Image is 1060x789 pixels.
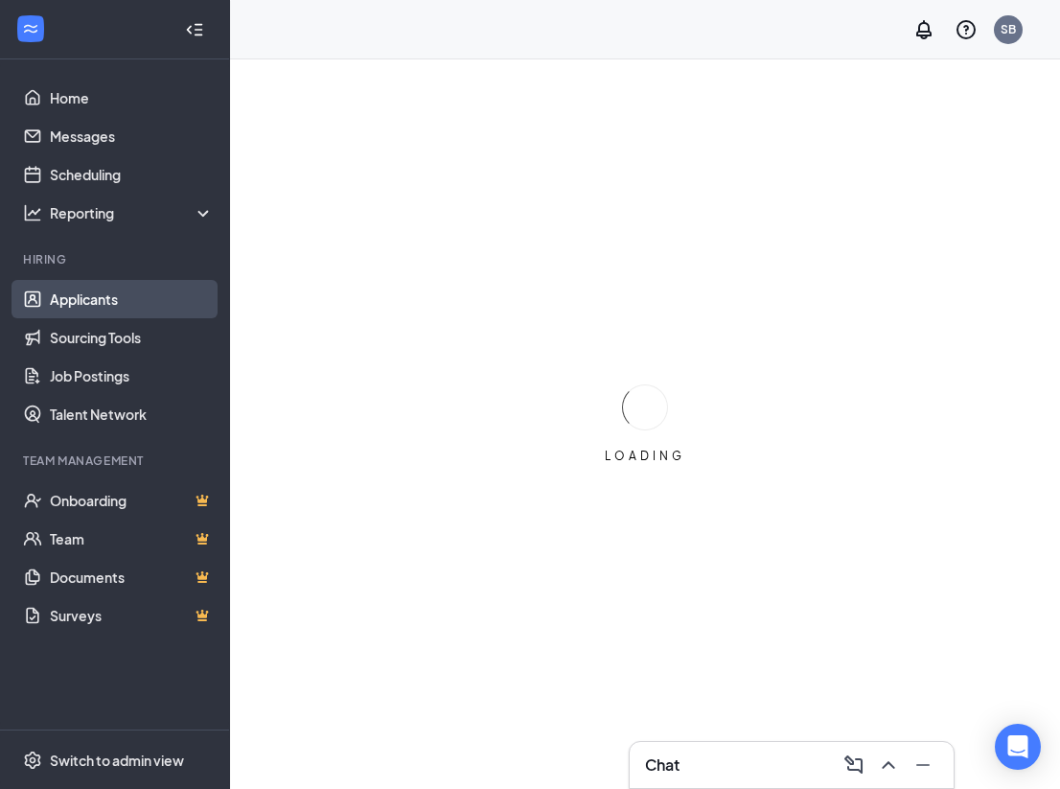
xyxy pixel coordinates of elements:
a: Talent Network [50,395,214,433]
button: ChevronUp [873,750,904,780]
div: Switch to admin view [50,751,184,770]
a: TeamCrown [50,520,214,558]
button: Minimize [908,750,938,780]
div: Team Management [23,453,210,469]
a: Sourcing Tools [50,318,214,357]
a: DocumentsCrown [50,558,214,596]
svg: Collapse [185,20,204,39]
svg: WorkstreamLogo [21,19,40,38]
div: Hiring [23,251,210,267]
a: Job Postings [50,357,214,395]
div: LOADING [597,448,693,464]
a: Home [50,79,214,117]
svg: QuestionInfo [955,18,978,41]
a: OnboardingCrown [50,481,214,520]
div: Open Intercom Messenger [995,724,1041,770]
svg: Notifications [912,18,935,41]
svg: Settings [23,751,42,770]
button: ComposeMessage [839,750,869,780]
svg: ChevronUp [877,754,900,777]
a: Messages [50,117,214,155]
svg: Minimize [911,754,934,777]
svg: ComposeMessage [842,754,865,777]
a: SurveysCrown [50,596,214,635]
a: Applicants [50,280,214,318]
svg: Analysis [23,203,42,222]
div: Reporting [50,203,215,222]
h3: Chat [645,754,680,776]
a: Scheduling [50,155,214,194]
div: SB [1001,21,1016,37]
